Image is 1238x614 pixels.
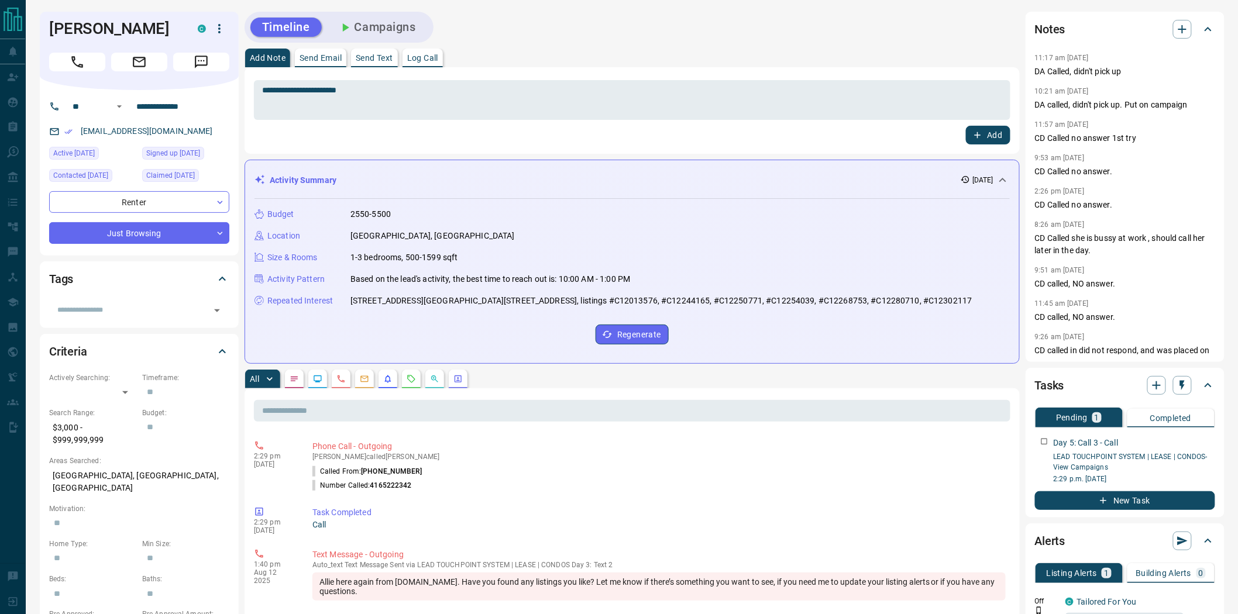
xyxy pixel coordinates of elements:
h1: [PERSON_NAME] [49,19,180,38]
p: [GEOGRAPHIC_DATA], [GEOGRAPHIC_DATA], [GEOGRAPHIC_DATA] [49,466,229,498]
p: CD Called she is bussy at work , should call her later in the day. [1035,232,1215,257]
div: Sat Aug 09 2025 [49,147,136,163]
span: 4165222342 [370,481,412,489]
span: Signed up [DATE] [146,147,200,159]
p: 1-3 bedrooms, 500-1599 sqft [350,251,458,264]
p: DA Called, didn't pick up [1035,65,1215,78]
div: Alerts [1035,527,1215,555]
a: LEAD TOUCHPOINT SYSTEM | LEASE | CONDOS- View Campaigns [1054,453,1208,471]
p: 1:40 pm [254,560,295,568]
h2: Alerts [1035,532,1065,550]
p: Task Completed [312,506,1006,519]
p: Send Email [300,54,342,62]
p: Listing Alerts [1047,569,1098,577]
p: [GEOGRAPHIC_DATA], [GEOGRAPHIC_DATA] [350,230,515,242]
p: 9:51 am [DATE] [1035,266,1085,274]
p: Areas Searched: [49,456,229,466]
p: [DATE] [972,175,993,185]
p: Building Alerts [1136,569,1192,577]
p: Phone Call - Outgoing [312,440,1006,453]
span: Message [173,53,229,71]
p: [DATE] [254,460,295,468]
p: Home Type: [49,539,136,549]
span: Contacted [DATE] [53,170,108,181]
span: Call [49,53,105,71]
p: Beds: [49,574,136,584]
p: 2:29 pm [254,452,295,460]
p: 2:26 pm [DATE] [1035,187,1085,195]
div: Renter [49,191,229,213]
p: Timeframe: [142,372,229,383]
div: Thu Dec 09 2021 [142,169,229,185]
p: [DATE] [254,526,295,534]
p: CD Called no answer. [1035,199,1215,211]
div: Allie here again from [DOMAIN_NAME]. Have you found any listings you like? Let me know if there’s... [312,572,1006,601]
p: 10:21 am [DATE] [1035,87,1089,95]
svg: Emails [360,374,369,384]
button: Add [966,126,1010,144]
button: Open [209,302,225,319]
p: CD called, NO answer. [1035,278,1215,290]
p: 2:29 pm [254,518,295,526]
button: Open [112,99,126,113]
p: Off [1035,596,1058,606]
p: CD called, NO answer. [1035,311,1215,323]
p: Budget: [142,408,229,418]
button: Regenerate [596,325,669,344]
p: CD Called no answer 1st try [1035,132,1215,144]
button: New Task [1035,491,1215,510]
div: Criteria [49,337,229,365]
p: 11:57 am [DATE] [1035,120,1089,129]
span: [PHONE_NUMBER] [361,467,422,475]
h2: Notes [1035,20,1065,39]
p: Send Text [356,54,393,62]
p: [PERSON_NAME] called [PERSON_NAME] [312,453,1006,461]
span: Active [DATE] [53,147,95,159]
p: Search Range: [49,408,136,418]
p: 8:26 am [DATE] [1035,220,1085,229]
div: Mon Aug 11 2025 [49,169,136,185]
button: Campaigns [326,18,428,37]
p: CD Called no answer. [1035,165,1215,178]
p: Location [267,230,300,242]
p: Called From: [312,466,422,477]
p: Text Message Sent via LEAD TOUCHPOINT SYSTEM | LEASE | CONDOS Day 3: Text 2 [312,561,1006,569]
span: Claimed [DATE] [146,170,195,181]
p: 1 [1104,569,1109,577]
svg: Requests [407,374,416,384]
p: Aug 12 2025 [254,568,295,585]
p: All [250,375,259,383]
a: [EMAIL_ADDRESS][DOMAIN_NAME] [81,126,213,136]
svg: Listing Alerts [383,374,393,384]
div: Just Browsing [49,222,229,244]
div: Activity Summary[DATE] [255,170,1010,191]
p: Motivation: [49,503,229,514]
svg: Opportunities [430,374,439,384]
button: Timeline [250,18,322,37]
p: 11:45 am [DATE] [1035,299,1089,308]
p: [STREET_ADDRESS][GEOGRAPHIC_DATA][STREET_ADDRESS], listings #C12013576, #C12244165, #C12250771, #... [350,295,972,307]
div: Tags [49,265,229,293]
p: 2:29 p.m. [DATE] [1054,474,1215,484]
div: condos.ca [198,25,206,33]
p: Call [312,519,1006,531]
a: Tailored For You [1077,597,1137,606]
div: Notes [1035,15,1215,43]
p: $3,000 - $999,999,999 [49,418,136,450]
p: 11:17 am [DATE] [1035,54,1089,62]
p: Number Called: [312,480,412,491]
div: Tasks [1035,371,1215,399]
svg: Lead Browsing Activity [313,374,322,384]
p: DA called, didn't pick up. Put on campaign [1035,99,1215,111]
p: Day 5: Call 3 - Call [1054,437,1119,449]
p: Min Size: [142,539,229,549]
h2: Criteria [49,342,87,361]
h2: Tasks [1035,376,1064,395]
p: 9:26 am [DATE] [1035,333,1085,341]
p: CD called in did not respond, and was placed on a campaign. [1035,344,1215,369]
p: Repeated Interest [267,295,333,307]
svg: Calls [336,374,346,384]
svg: Email Verified [64,127,73,136]
p: Size & Rooms [267,251,318,264]
p: Baths: [142,574,229,584]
